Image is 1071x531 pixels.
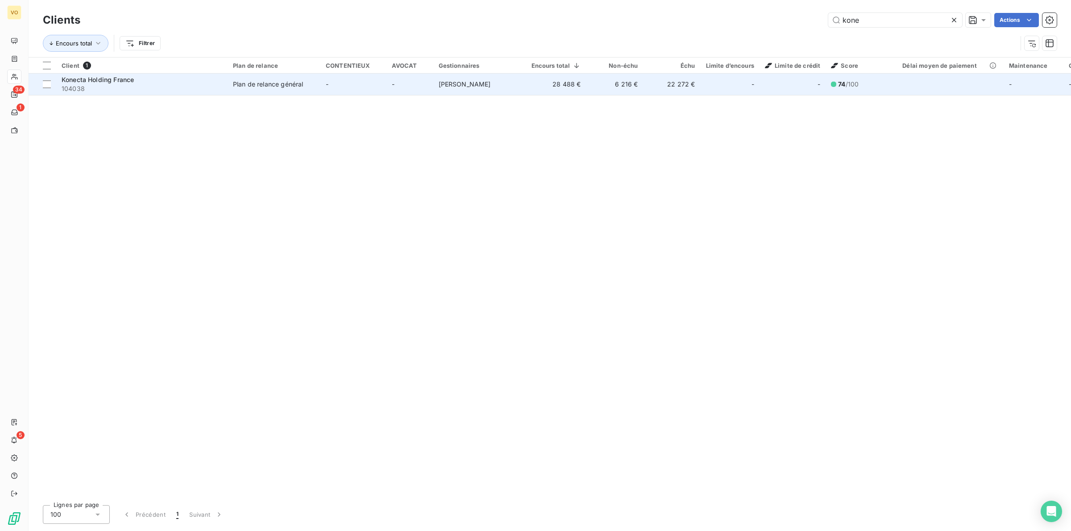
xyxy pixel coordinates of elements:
button: Suivant [184,505,229,524]
div: Échu [649,62,695,69]
button: Actions [994,13,1039,27]
span: Limite de crédit [765,62,820,69]
span: 34 [13,86,25,94]
td: 22 272 € [643,74,701,95]
button: Précédent [117,505,171,524]
span: 1 [176,510,178,519]
span: 100 [50,510,61,519]
span: - [751,80,754,89]
div: Encours total [531,62,581,69]
span: - [818,80,820,89]
div: Gestionnaires [439,62,521,69]
span: [PERSON_NAME] [439,80,491,88]
td: 6 216 € [586,74,643,95]
span: Encours total [56,40,92,47]
span: - [392,80,394,88]
span: 74 [838,80,845,88]
div: CONTENTIEUX [326,62,381,69]
h3: Clients [43,12,80,28]
span: - [1009,80,1012,88]
div: Plan de relance général [233,80,303,89]
button: Filtrer [120,36,161,50]
span: 1 [17,103,25,111]
div: Délai moyen de paiement [902,62,998,69]
span: Score [831,62,858,69]
span: 1 [83,62,91,70]
span: Konecta Holding France [62,76,134,83]
img: Logo LeanPay [7,511,21,526]
div: Non-échu [592,62,638,69]
span: 5 [17,431,25,439]
td: 28 488 € [526,74,586,95]
div: AVOCAT [392,62,428,69]
div: Open Intercom Messenger [1041,501,1062,522]
span: 104038 [62,84,222,93]
div: Plan de relance [233,62,315,69]
span: Client [62,62,79,69]
span: - [326,80,328,88]
span: /100 [838,80,859,89]
div: Limite d’encours [706,62,754,69]
button: Encours total [43,35,108,52]
div: VO [7,5,21,20]
div: Maintenance [1009,62,1059,69]
button: 1 [171,505,184,524]
input: Rechercher [828,13,962,27]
